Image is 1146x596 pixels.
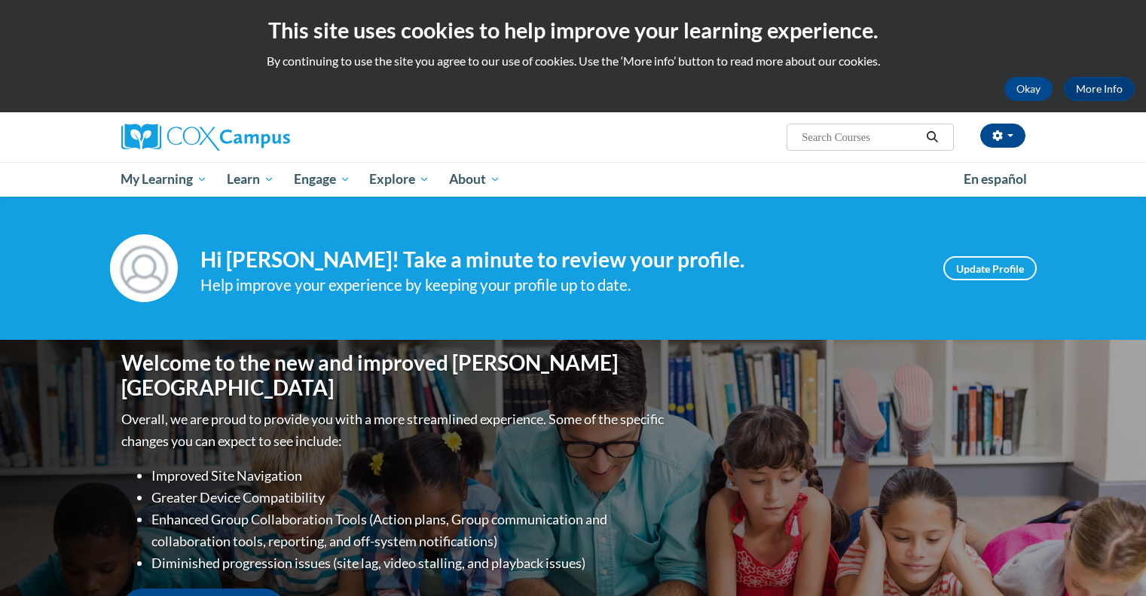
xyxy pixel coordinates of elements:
a: More Info [1064,77,1135,101]
button: Okay [1004,77,1053,101]
li: Improved Site Navigation [151,465,668,487]
h1: Welcome to the new and improved [PERSON_NAME][GEOGRAPHIC_DATA] [121,350,668,401]
div: Help improve your experience by keeping your profile up to date. [200,273,921,298]
img: Profile Image [110,234,178,302]
li: Greater Device Compatibility [151,487,668,509]
a: Update Profile [943,256,1037,280]
span: Explore [369,170,429,188]
span: About [449,170,500,188]
a: En español [954,164,1037,195]
span: Learn [227,170,274,188]
h4: Hi [PERSON_NAME]! Take a minute to review your profile. [200,247,921,273]
input: Search Courses [800,128,921,146]
p: Overall, we are proud to provide you with a more streamlined experience. Some of the specific cha... [121,408,668,452]
img: Cox Campus [121,124,290,151]
p: By continuing to use the site you agree to our use of cookies. Use the ‘More info’ button to read... [11,53,1135,69]
a: Explore [359,162,439,197]
a: About [439,162,510,197]
a: Learn [217,162,284,197]
a: My Learning [112,162,218,197]
a: Engage [284,162,360,197]
span: Engage [294,170,350,188]
div: Main menu [99,162,1048,197]
span: En español [964,171,1027,187]
li: Diminished progression issues (site lag, video stalling, and playback issues) [151,552,668,574]
li: Enhanced Group Collaboration Tools (Action plans, Group communication and collaboration tools, re... [151,509,668,552]
button: Account Settings [980,124,1025,148]
h2: This site uses cookies to help improve your learning experience. [11,15,1135,45]
a: Cox Campus [121,124,408,151]
span: My Learning [121,170,207,188]
button: Search [921,128,943,146]
iframe: Button to launch messaging window [1086,536,1134,584]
